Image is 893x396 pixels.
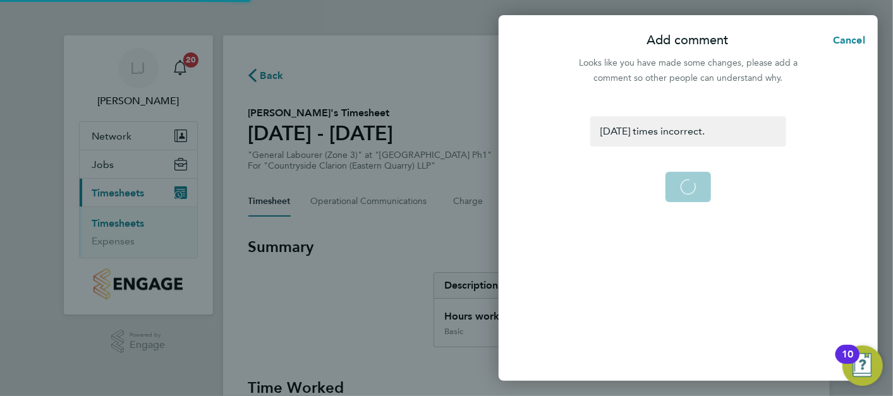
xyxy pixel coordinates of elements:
[647,32,728,49] p: Add comment
[829,34,865,46] span: Cancel
[590,116,786,147] div: [DATE] times incorrect.
[842,345,883,386] button: Open Resource Center, 10 new notifications
[572,56,805,86] div: Looks like you have made some changes, please add a comment so other people can understand why.
[813,28,878,53] button: Cancel
[842,354,853,371] div: 10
